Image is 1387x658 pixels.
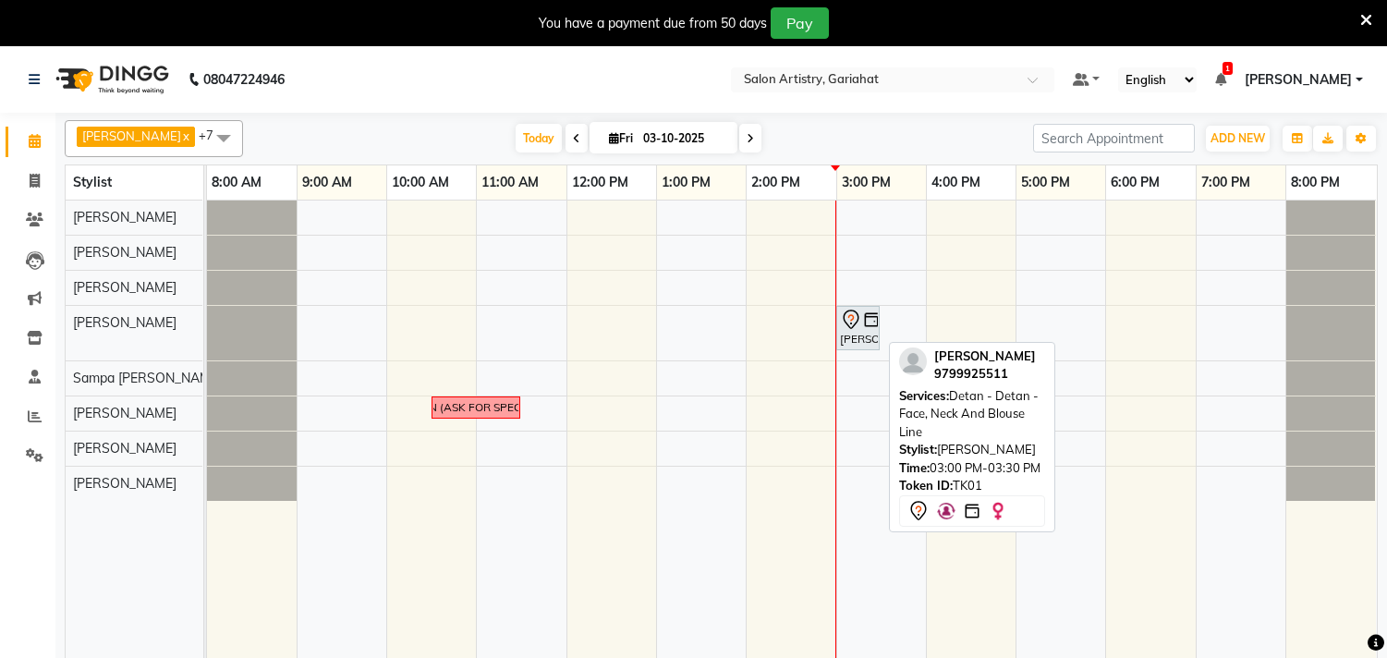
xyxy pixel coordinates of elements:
[1223,62,1233,75] span: 1
[73,279,176,296] span: [PERSON_NAME]
[934,365,1036,384] div: 9799925511
[899,388,949,403] span: Services:
[73,405,176,421] span: [PERSON_NAME]
[477,169,543,196] a: 11:00 AM
[899,460,930,475] span: Time:
[202,399,750,416] div: CALL [PERSON_NAME] FOR FACIAL & DETAN (ASK FOR SPECIFIC [PERSON_NAME] OR [PERSON_NAME] )
[899,388,1039,439] span: Detan - Detan - Face, Neck And Blouse Line
[1206,126,1270,152] button: ADD NEW
[638,125,730,152] input: 2025-10-03
[1106,169,1164,196] a: 6:00 PM
[899,442,937,457] span: Stylist:
[1245,70,1352,90] span: [PERSON_NAME]
[181,128,189,143] a: x
[82,128,181,143] span: [PERSON_NAME]
[207,169,266,196] a: 8:00 AM
[899,477,1045,495] div: TK01
[567,169,633,196] a: 12:00 PM
[73,244,176,261] span: [PERSON_NAME]
[899,347,927,375] img: profile
[298,169,357,196] a: 9:00 AM
[1211,131,1265,145] span: ADD NEW
[657,169,715,196] a: 1:00 PM
[838,309,878,347] div: [PERSON_NAME], TK01, 03:00 PM-03:30 PM, Detan - Detan - Face, Neck And Blouse Line
[1197,169,1255,196] a: 7:00 PM
[899,441,1045,459] div: [PERSON_NAME]
[1016,169,1075,196] a: 5:00 PM
[837,169,895,196] a: 3:00 PM
[1215,71,1226,88] a: 1
[516,124,562,152] span: Today
[771,7,829,39] button: Pay
[73,314,176,331] span: [PERSON_NAME]
[934,348,1036,363] span: [PERSON_NAME]
[899,478,953,493] span: Token ID:
[539,14,767,33] div: You have a payment due from 50 days
[899,459,1045,478] div: 03:00 PM-03:30 PM
[47,54,174,105] img: logo
[1033,124,1195,152] input: Search Appointment
[387,169,454,196] a: 10:00 AM
[73,475,176,492] span: [PERSON_NAME]
[73,174,112,190] span: Stylist
[747,169,805,196] a: 2:00 PM
[73,209,176,225] span: [PERSON_NAME]
[73,370,222,386] span: Sampa [PERSON_NAME]
[199,128,227,142] span: +7
[1286,169,1344,196] a: 8:00 PM
[203,54,285,105] b: 08047224946
[73,440,176,457] span: [PERSON_NAME]
[604,131,638,145] span: Fri
[927,169,985,196] a: 4:00 PM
